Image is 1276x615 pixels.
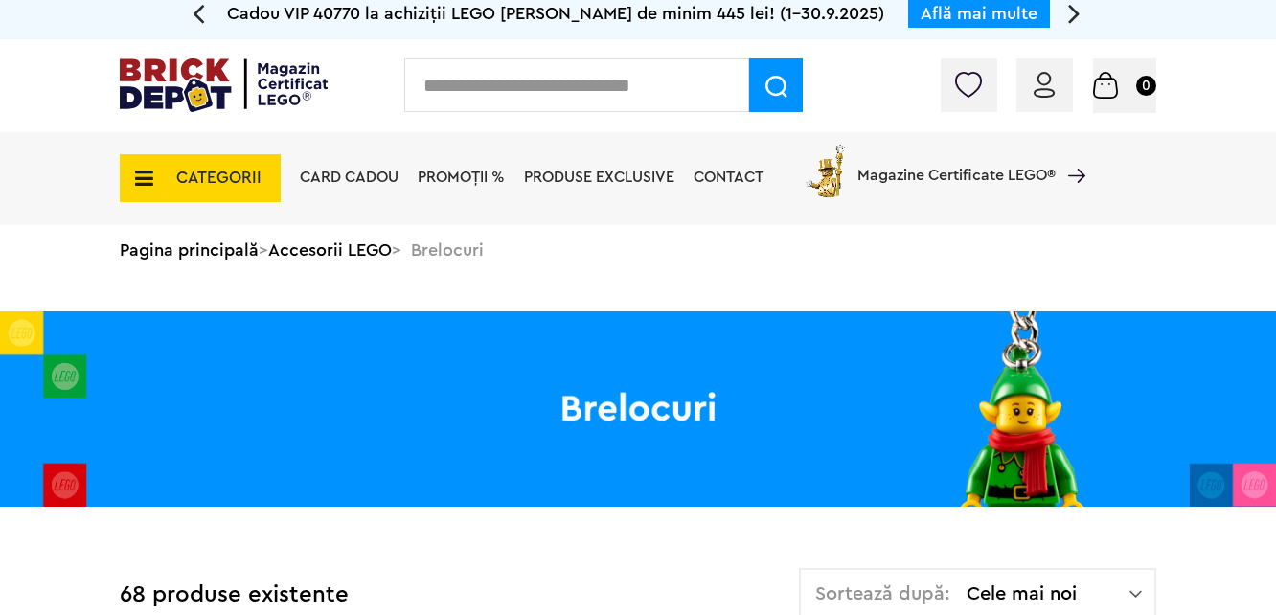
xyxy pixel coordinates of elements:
[1136,76,1156,96] small: 0
[176,170,262,186] span: CATEGORII
[1056,144,1085,159] a: Magazine Certificate LEGO®
[857,141,1056,185] span: Magazine Certificate LEGO®
[120,225,1156,275] div: > > Brelocuri
[120,241,259,259] a: Pagina principală
[418,170,505,185] a: PROMOȚII %
[694,170,763,185] a: Contact
[815,584,950,604] span: Sortează după:
[268,241,392,259] a: Accesorii LEGO
[524,170,674,185] a: Produse exclusive
[967,584,1129,604] span: Cele mai noi
[921,5,1037,22] a: Află mai multe
[227,5,884,22] span: Cadou VIP 40770 la achiziții LEGO [PERSON_NAME] de minim 445 lei! (1-30.9.2025)
[300,170,399,185] a: Card Cadou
